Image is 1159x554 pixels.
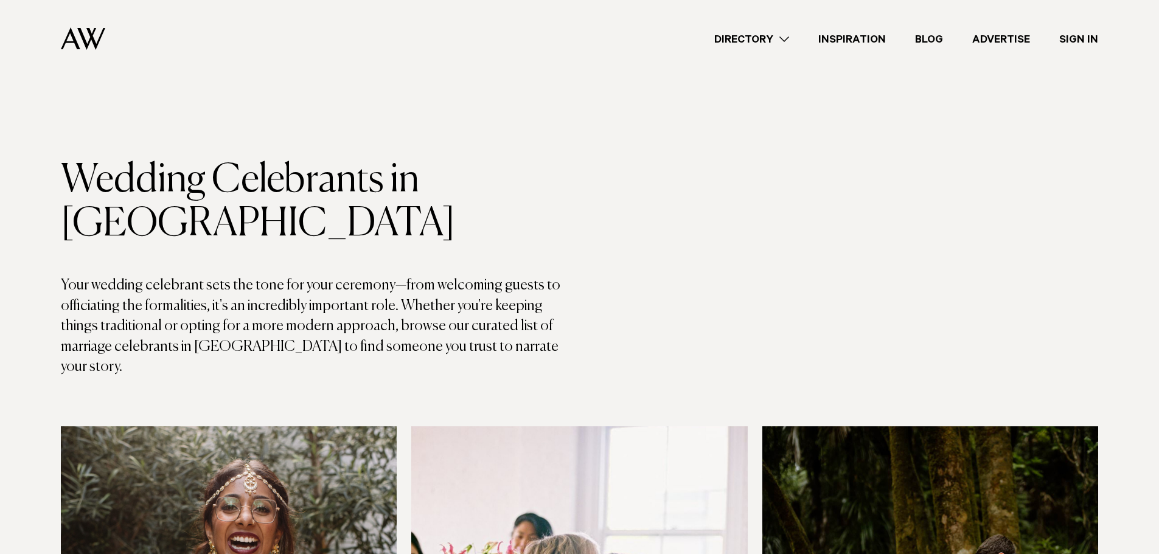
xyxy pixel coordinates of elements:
a: Inspiration [804,31,900,47]
a: Advertise [958,31,1045,47]
img: Auckland Weddings Logo [61,27,105,50]
p: Your wedding celebrant sets the tone for your ceremony—from welcoming guests to officiating the f... [61,275,580,378]
h1: Wedding Celebrants in [GEOGRAPHIC_DATA] [61,159,580,246]
a: Directory [700,31,804,47]
a: Sign In [1045,31,1113,47]
a: Blog [900,31,958,47]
